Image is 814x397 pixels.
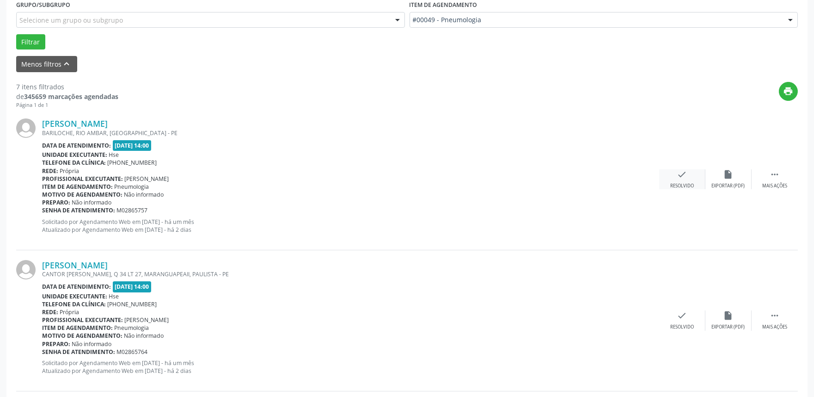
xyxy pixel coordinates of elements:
strong: 345659 marcações agendadas [24,92,118,101]
i: keyboard_arrow_up [62,59,72,69]
i:  [770,169,780,180]
b: Senha de atendimento: [42,206,115,214]
b: Item de agendamento: [42,183,113,191]
i: insert_drive_file [723,310,734,321]
button: Filtrar [16,34,45,50]
span: Não informado [72,340,112,348]
div: 7 itens filtrados [16,82,118,92]
span: [PHONE_NUMBER] [108,159,157,167]
span: Não informado [124,191,164,198]
span: [DATE] 14:00 [113,281,152,292]
b: Telefone da clínica: [42,159,106,167]
span: Não informado [72,198,112,206]
p: Solicitado por Agendamento Web em [DATE] - há um mês Atualizado por Agendamento Web em [DATE] - h... [42,359,659,375]
span: #00049 - Pneumologia [413,15,779,25]
img: img [16,260,36,279]
div: Página 1 de 1 [16,101,118,109]
button: print [779,82,798,101]
b: Preparo: [42,340,70,348]
div: Mais ações [762,183,787,189]
i: print [783,86,794,96]
span: [PERSON_NAME] [125,175,169,183]
span: Selecione um grupo ou subgrupo [19,15,123,25]
div: Exportar (PDF) [712,183,745,189]
div: Resolvido [670,183,694,189]
div: Resolvido [670,324,694,330]
p: Solicitado por Agendamento Web em [DATE] - há um mês Atualizado por Agendamento Web em [DATE] - h... [42,218,659,234]
b: Telefone da clínica: [42,300,106,308]
div: Exportar (PDF) [712,324,745,330]
i:  [770,310,780,321]
a: [PERSON_NAME] [42,118,108,129]
i: check [677,310,687,321]
span: Hse [109,151,119,159]
b: Unidade executante: [42,292,107,300]
a: [PERSON_NAME] [42,260,108,270]
span: Própria [60,308,80,316]
span: Não informado [124,332,164,340]
b: Senha de atendimento: [42,348,115,356]
b: Data de atendimento: [42,142,111,149]
b: Data de atendimento: [42,283,111,291]
i: insert_drive_file [723,169,734,180]
b: Preparo: [42,198,70,206]
b: Profissional executante: [42,316,123,324]
div: de [16,92,118,101]
b: Motivo de agendamento: [42,332,122,340]
b: Profissional executante: [42,175,123,183]
b: Motivo de agendamento: [42,191,122,198]
div: BARILOCHE, RIO AMBAR, [GEOGRAPHIC_DATA] - PE [42,129,659,137]
span: M02865764 [117,348,148,356]
img: img [16,118,36,138]
span: M02865757 [117,206,148,214]
span: Própria [60,167,80,175]
span: [DATE] 14:00 [113,140,152,151]
span: [PHONE_NUMBER] [108,300,157,308]
button: Menos filtroskeyboard_arrow_up [16,56,77,72]
span: [PERSON_NAME] [125,316,169,324]
div: Mais ações [762,324,787,330]
span: Pneumologia [115,183,149,191]
b: Rede: [42,167,58,175]
i: check [677,169,687,180]
b: Rede: [42,308,58,316]
b: Item de agendamento: [42,324,113,332]
span: Hse [109,292,119,300]
b: Unidade executante: [42,151,107,159]
div: CANTOR [PERSON_NAME], Q 34 LT 27, MARANGUAPEAII, PAULISTA - PE [42,270,659,278]
span: Pneumologia [115,324,149,332]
